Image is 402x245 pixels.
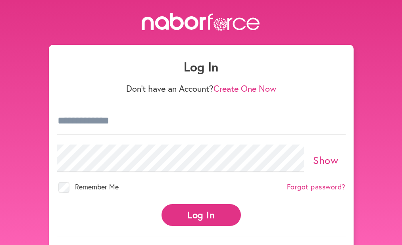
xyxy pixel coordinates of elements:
button: Log In [162,204,241,226]
h1: Log In [57,59,346,74]
a: Create One Now [214,83,276,94]
a: Forgot password? [287,183,346,191]
span: Remember Me [75,182,119,191]
p: Don't have an Account? [57,83,346,94]
a: Show [313,153,338,167]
